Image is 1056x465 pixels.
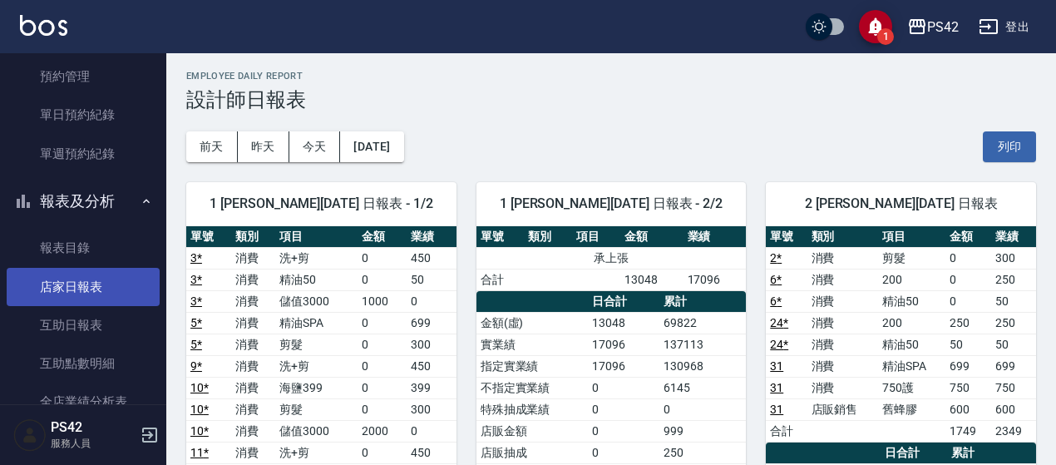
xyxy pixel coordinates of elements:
[991,420,1036,442] td: 2349
[683,269,747,290] td: 17096
[7,135,160,173] a: 單週預約紀錄
[7,306,160,344] a: 互助日報表
[7,268,160,306] a: 店家日報表
[407,442,456,463] td: 450
[7,383,160,421] a: 全店業績分析表
[275,269,358,290] td: 精油50
[496,195,727,212] span: 1 [PERSON_NAME][DATE] 日報表 - 2/2
[7,57,160,96] a: 預約管理
[231,355,276,377] td: 消費
[407,420,456,442] td: 0
[945,355,990,377] td: 699
[238,131,289,162] button: 昨天
[358,226,407,248] th: 金額
[275,420,358,442] td: 儲值3000
[659,420,746,442] td: 999
[231,269,276,290] td: 消費
[878,226,945,248] th: 項目
[407,355,456,377] td: 450
[945,377,990,398] td: 750
[991,290,1036,312] td: 50
[659,377,746,398] td: 6145
[807,334,878,355] td: 消費
[991,377,1036,398] td: 750
[877,28,894,45] span: 1
[659,442,746,463] td: 250
[407,247,456,269] td: 450
[991,269,1036,290] td: 250
[878,312,945,334] td: 200
[659,312,746,334] td: 69822
[945,334,990,355] td: 50
[7,229,160,267] a: 報表目錄
[945,269,990,290] td: 0
[588,398,659,420] td: 0
[20,15,67,36] img: Logo
[524,226,572,248] th: 類別
[358,420,407,442] td: 2000
[878,377,945,398] td: 750護
[588,291,659,313] th: 日合計
[588,442,659,463] td: 0
[991,334,1036,355] td: 50
[945,312,990,334] td: 250
[945,226,990,248] th: 金額
[186,131,238,162] button: 前天
[231,442,276,463] td: 消費
[878,247,945,269] td: 剪髮
[878,334,945,355] td: 精油50
[358,355,407,377] td: 0
[476,377,588,398] td: 不指定實業績
[186,226,231,248] th: 單號
[947,443,1036,464] th: 累計
[991,247,1036,269] td: 300
[476,442,588,463] td: 店販抽成
[991,355,1036,377] td: 699
[620,226,683,248] th: 金額
[275,398,358,420] td: 剪髮
[358,377,407,398] td: 0
[7,344,160,383] a: 互助點數明細
[275,226,358,248] th: 項目
[275,247,358,269] td: 洗+剪
[476,334,588,355] td: 實業績
[945,290,990,312] td: 0
[231,247,276,269] td: 消費
[275,334,358,355] td: 剪髮
[358,398,407,420] td: 0
[275,442,358,463] td: 洗+剪
[275,312,358,334] td: 精油SPA
[807,226,878,248] th: 類別
[659,334,746,355] td: 137113
[991,398,1036,420] td: 600
[13,418,47,452] img: Person
[7,96,160,134] a: 單日預約紀錄
[878,398,945,420] td: 舊蜂膠
[51,419,136,436] h5: PS42
[659,398,746,420] td: 0
[945,398,990,420] td: 600
[476,226,747,291] table: a dense table
[927,17,959,37] div: PS42
[275,290,358,312] td: 儲值3000
[620,269,683,290] td: 13048
[231,334,276,355] td: 消費
[358,290,407,312] td: 1000
[358,312,407,334] td: 0
[588,355,659,377] td: 17096
[945,420,990,442] td: 1749
[275,355,358,377] td: 洗+剪
[770,359,783,373] a: 31
[476,226,525,248] th: 單號
[7,180,160,223] button: 報表及分析
[859,10,892,43] button: save
[186,88,1036,111] h3: 設計師日報表
[588,312,659,334] td: 13048
[766,420,807,442] td: 合計
[972,12,1036,42] button: 登出
[407,290,456,312] td: 0
[231,312,276,334] td: 消費
[340,131,403,162] button: [DATE]
[878,290,945,312] td: 精油50
[476,355,588,377] td: 指定實業績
